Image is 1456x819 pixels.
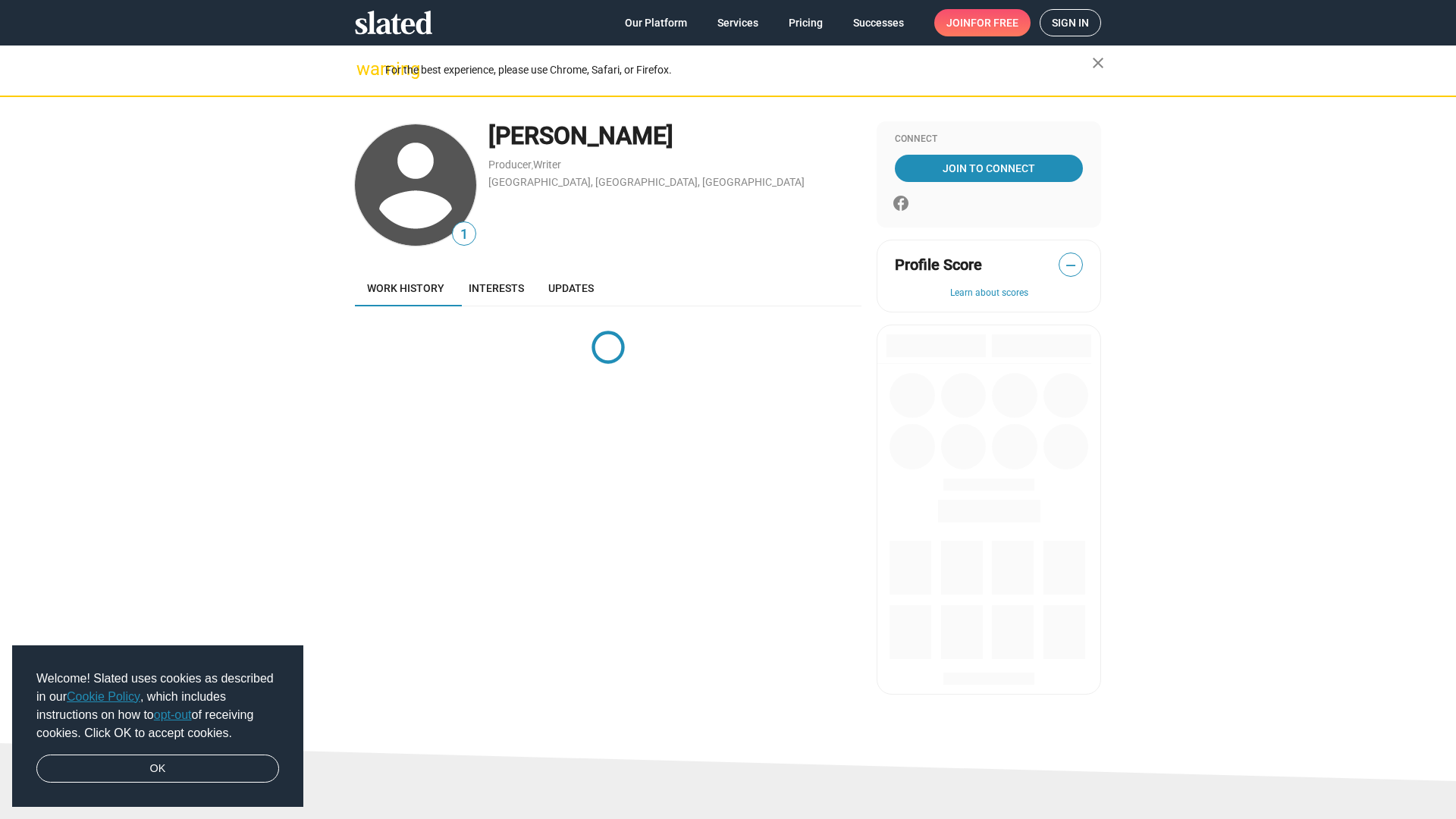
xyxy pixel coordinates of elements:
span: Interests [469,282,524,294]
a: Joinfor free [934,9,1031,36]
div: Connect [895,133,1083,146]
a: opt-out [154,708,192,721]
span: for free [971,9,1018,36]
span: , [532,162,533,170]
a: Updates [536,270,606,306]
a: Sign in [1040,9,1101,36]
div: cookieconsent [12,645,303,808]
button: Learn about scores [895,287,1083,300]
a: Interests [457,270,536,306]
span: Welcome! Slated uses cookies as described in our , which includes instructions on how to of recei... [36,670,279,742]
a: dismiss cookie message [36,755,279,783]
span: Successes [853,9,904,36]
span: Services [717,9,758,36]
span: Work history [367,282,444,294]
a: Our Platform [613,9,699,36]
div: For the best experience, please use Chrome, Safari, or Firefox. [385,60,1092,80]
span: Join To Connect [898,155,1080,182]
a: Producer [488,158,532,171]
a: Successes [841,9,916,36]
span: Sign in [1052,10,1089,36]
mat-icon: warning [356,60,375,78]
span: Updates [548,282,594,294]
span: — [1059,256,1082,275]
a: Join To Connect [895,155,1083,182]
span: Profile Score [895,255,982,275]
a: Pricing [777,9,835,36]
span: Our Platform [625,9,687,36]
span: Join [946,9,1018,36]
mat-icon: close [1089,54,1107,72]
div: [PERSON_NAME] [488,120,861,152]
a: [GEOGRAPHIC_DATA], [GEOGRAPHIC_DATA], [GEOGRAPHIC_DATA] [488,176,805,188]
a: Writer [533,158,561,171]
a: Cookie Policy [67,690,140,703]
a: Work history [355,270,457,306]
span: 1 [453,224,475,245]
a: Services [705,9,770,36]
span: Pricing [789,9,823,36]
